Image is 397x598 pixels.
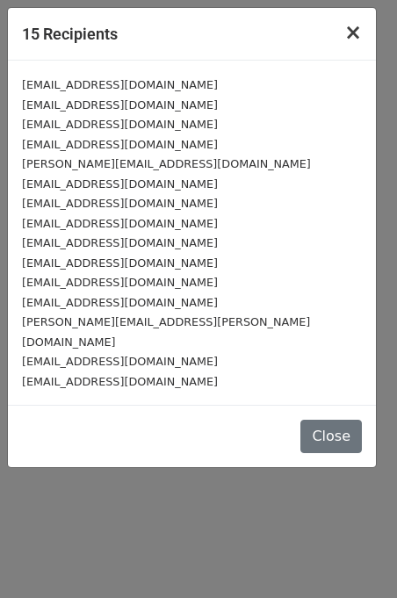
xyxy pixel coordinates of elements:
span: × [344,20,362,45]
iframe: Chat Widget [309,514,397,598]
small: [PERSON_NAME][EMAIL_ADDRESS][DOMAIN_NAME] [22,157,311,170]
small: [EMAIL_ADDRESS][DOMAIN_NAME] [22,276,218,289]
small: [PERSON_NAME][EMAIL_ADDRESS][PERSON_NAME][DOMAIN_NAME] [22,315,310,349]
small: [EMAIL_ADDRESS][DOMAIN_NAME] [22,197,218,210]
small: [EMAIL_ADDRESS][DOMAIN_NAME] [22,78,218,91]
small: [EMAIL_ADDRESS][DOMAIN_NAME] [22,118,218,131]
small: [EMAIL_ADDRESS][DOMAIN_NAME] [22,138,218,151]
small: [EMAIL_ADDRESS][DOMAIN_NAME] [22,256,218,270]
button: Close [330,8,376,57]
small: [EMAIL_ADDRESS][DOMAIN_NAME] [22,355,218,368]
small: [EMAIL_ADDRESS][DOMAIN_NAME] [22,296,218,309]
h5: 15 Recipients [22,22,118,46]
small: [EMAIL_ADDRESS][DOMAIN_NAME] [22,98,218,112]
small: [EMAIL_ADDRESS][DOMAIN_NAME] [22,177,218,191]
button: Close [300,420,362,453]
small: [EMAIL_ADDRESS][DOMAIN_NAME] [22,375,218,388]
small: [EMAIL_ADDRESS][DOMAIN_NAME] [22,236,218,249]
small: [EMAIL_ADDRESS][DOMAIN_NAME] [22,217,218,230]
